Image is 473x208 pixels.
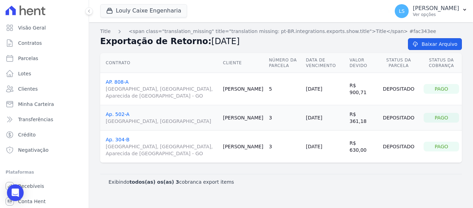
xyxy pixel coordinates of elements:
div: Depositado [379,113,418,123]
b: todos(as) os(as) 3 [129,179,179,185]
div: Depositado [379,142,418,151]
td: 3 [266,131,303,163]
td: R$ 630,00 [347,131,376,163]
span: [GEOGRAPHIC_DATA], [GEOGRAPHIC_DATA], Aparecida de [GEOGRAPHIC_DATA] - GO [106,85,217,99]
th: Valor devido [347,53,376,73]
th: Número da Parcela [266,53,303,73]
th: Cliente [220,53,266,73]
td: [DATE] [303,73,347,105]
th: Contrato [100,53,220,73]
span: Recebíveis [18,183,44,190]
div: Pago [424,142,459,151]
button: Louly Caixe Engenharia [100,4,187,17]
a: Parcelas [3,51,86,65]
td: 5 [266,73,303,105]
td: [PERSON_NAME] [220,131,266,163]
a: Recebíveis [3,179,86,193]
a: AP. 808-A[GEOGRAPHIC_DATA], [GEOGRAPHIC_DATA], Aparecida de [GEOGRAPHIC_DATA] - GO [106,79,217,99]
a: Lotes [3,67,86,81]
a: Clientes [3,82,86,96]
td: 3 [266,105,303,131]
a: Ap. 502-A[GEOGRAPHIC_DATA], [GEOGRAPHIC_DATA] [106,111,217,125]
a: Visão Geral [3,21,86,35]
span: Crédito [18,131,36,138]
td: [DATE] [303,131,347,163]
span: Lotes [18,70,31,77]
div: Plataformas [6,168,83,176]
span: [DATE] [211,36,240,46]
div: Pago [424,84,459,94]
p: [PERSON_NAME] [413,5,459,12]
a: Minha Carteira [3,97,86,111]
th: Status da Cobrança [421,53,462,73]
div: Depositado [379,84,418,94]
a: Transferências [3,113,86,126]
td: [DATE] [303,105,347,131]
p: Ver opções [413,12,459,17]
nav: Breadcrumb [100,28,462,35]
a: Negativação [3,143,86,157]
span: [GEOGRAPHIC_DATA], [GEOGRAPHIC_DATA] [106,118,217,125]
span: Minha Carteira [18,101,54,108]
a: <span class="translation_missing" title="translation missing: pt-BR.integrations.exports.show.tit... [129,28,436,35]
span: Negativação [18,147,49,153]
span: [GEOGRAPHIC_DATA], [GEOGRAPHIC_DATA], Aparecida de [GEOGRAPHIC_DATA] - GO [106,143,217,157]
span: Transferências [18,116,53,123]
p: Exibindo cobranca export items [109,178,234,185]
div: Pago [424,113,459,123]
span: Parcelas [18,55,38,62]
span: translation missing: pt-BR.integrations.exports.index.title [100,28,111,34]
a: Title [100,28,111,35]
div: Open Intercom Messenger [7,184,24,201]
a: Ap. 304-B[GEOGRAPHIC_DATA], [GEOGRAPHIC_DATA], Aparecida de [GEOGRAPHIC_DATA] - GO [106,137,217,157]
h2: Exportação de Retorno: [100,35,397,48]
button: LS [PERSON_NAME] Ver opções [389,1,473,21]
span: Conta Hent [18,198,46,205]
th: Data de Vencimento [303,53,347,73]
td: R$ 900,71 [347,73,376,105]
a: Contratos [3,36,86,50]
td: [PERSON_NAME] [220,73,266,105]
span: Contratos [18,40,42,47]
th: Status da Parcela [376,53,421,73]
td: R$ 361,18 [347,105,376,131]
a: Crédito [3,128,86,142]
td: [PERSON_NAME] [220,105,266,131]
span: Clientes [18,85,38,92]
a: Baixar Arquivo [408,38,462,50]
span: Visão Geral [18,24,46,31]
span: LS [399,9,405,14]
